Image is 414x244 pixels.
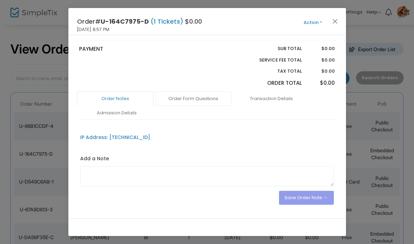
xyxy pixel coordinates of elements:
[79,106,155,120] a: Admission Details
[309,45,335,52] p: $0.00
[330,17,339,26] button: Close
[79,45,204,53] p: PAYMENT
[155,91,231,106] a: Order Form Questions
[243,45,302,52] p: Sub total
[309,79,335,87] p: $0.00
[101,17,149,26] span: U-164C7975-D
[292,19,334,26] button: Action
[309,57,335,64] p: $0.00
[149,17,185,26] span: (1 Tickets)
[77,17,202,26] h4: Order# $0.00
[77,26,109,33] span: [DATE] 8:57 PM
[77,91,153,106] a: Order Notes
[80,155,109,164] label: Add a Note
[80,134,150,141] div: IP Address: [TECHNICAL_ID]
[309,68,335,75] p: $0.00
[243,68,302,75] p: Tax Total
[243,57,302,64] p: Service Fee Total
[233,91,310,106] a: Transaction Details
[243,79,302,87] p: Order Total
